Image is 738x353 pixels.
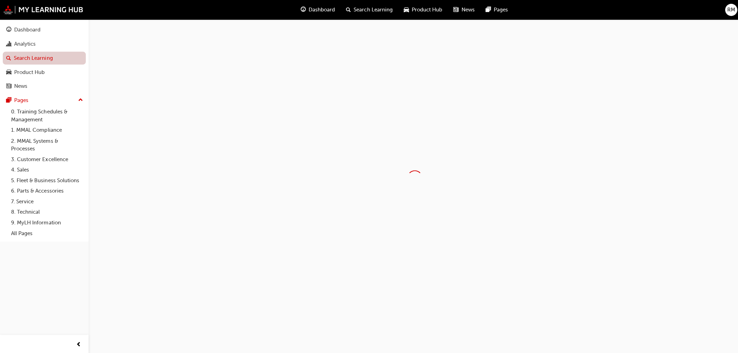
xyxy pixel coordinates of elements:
a: 5. Fleet & Business Solutions [8,175,85,185]
div: Product Hub [14,68,45,76]
span: car-icon [6,69,11,75]
a: news-iconNews [446,3,479,17]
a: 1. MMAL Compliance [8,124,85,135]
a: All Pages [8,227,85,238]
span: up-icon [78,95,83,104]
a: guage-iconDashboard [294,3,339,17]
span: prev-icon [76,339,81,348]
a: 0. Training Schedules & Management [8,106,85,124]
button: DashboardAnalyticsSearch LearningProduct HubNews [3,22,85,94]
span: Search Learning [353,6,391,14]
button: RM [722,4,735,16]
span: Product Hub [410,6,441,14]
button: Pages [3,94,85,106]
span: RM [725,6,732,14]
a: 6. Parts & Accessories [8,185,85,196]
span: search-icon [345,6,350,14]
span: Dashboard [308,6,334,14]
span: News [460,6,473,14]
a: car-iconProduct Hub [397,3,446,17]
a: 8. Technical [8,206,85,217]
span: search-icon [6,55,11,61]
div: Dashboard [14,26,40,34]
a: Dashboard [3,24,85,36]
a: 9. MyLH Information [8,217,85,227]
div: News [14,82,27,90]
a: News [3,80,85,92]
div: Analytics [14,40,36,48]
span: news-icon [6,83,11,89]
a: Search Learning [3,52,85,64]
span: pages-icon [6,97,11,103]
span: Pages [492,6,506,14]
a: 2. MMAL Systems & Processes [8,135,85,154]
span: news-icon [452,6,457,14]
a: 4. Sales [8,164,85,175]
span: guage-icon [300,6,305,14]
span: car-icon [402,6,408,14]
div: Pages [14,96,28,104]
img: mmal [3,5,83,14]
a: search-iconSearch Learning [339,3,397,17]
a: Product Hub [3,66,85,78]
span: guage-icon [6,27,11,33]
span: pages-icon [484,6,489,14]
span: chart-icon [6,41,11,47]
a: 3. Customer Excellence [8,154,85,164]
a: Analytics [3,38,85,50]
a: 7. Service [8,196,85,206]
a: pages-iconPages [479,3,512,17]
